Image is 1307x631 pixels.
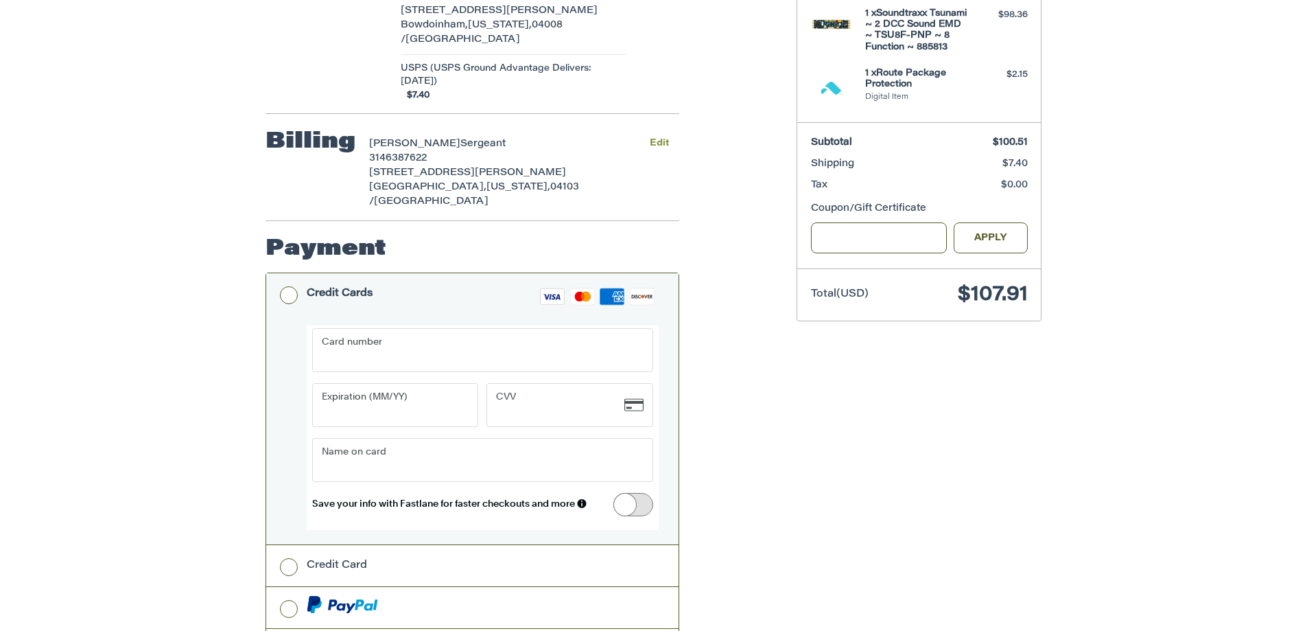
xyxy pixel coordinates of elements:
[369,154,427,163] span: 3146387622
[374,197,488,207] span: [GEOGRAPHIC_DATA]
[322,385,449,426] iframe: Secure Credit Card Frame - Expiration Date
[974,8,1028,22] div: $98.36
[401,89,431,102] span: $7.40
[266,236,386,263] h2: Payment
[811,289,869,299] span: Total (USD)
[468,21,532,30] span: [US_STATE],
[307,596,378,613] img: PayPal icon
[401,6,598,16] span: [STREET_ADDRESS][PERSON_NAME]
[460,139,506,149] span: Sergeant
[401,62,626,89] span: USPS (USPS Ground Advantage Delivers: [DATE])
[954,222,1028,253] button: Apply
[993,138,1028,148] span: $100.51
[958,285,1028,306] span: $107.91
[639,134,679,154] button: Edit
[369,139,460,149] span: [PERSON_NAME]
[974,68,1028,82] div: $2.15
[322,330,624,371] iframe: Secure Credit Card Frame - Credit Card Number
[266,128,355,156] h2: Billing
[811,138,852,148] span: Subtotal
[865,68,970,91] h4: 1 x Route Package Protection
[369,183,486,192] span: [GEOGRAPHIC_DATA],
[369,183,579,207] span: 04103 /
[1002,159,1028,169] span: $7.40
[811,181,827,190] span: Tax
[401,21,468,30] span: Bowdoinham,
[811,159,854,169] span: Shipping
[322,439,624,481] iframe: Secure Credit Card Frame - Cardholder Name
[486,183,550,192] span: [US_STATE],
[1001,181,1028,190] span: $0.00
[865,8,970,53] h4: 1 x Soundtraxx Tsunami ~ 2 DCC Sound EMD ~ TSU8F-PNP ~ 8 Function ~ 885813
[369,168,566,178] span: [STREET_ADDRESS][PERSON_NAME]
[307,554,367,577] div: Credit Card
[811,202,1028,216] div: Coupon/Gift Certificate
[497,385,624,426] iframe: Secure Credit Card Frame - CVV
[865,92,970,104] li: Digital Item
[307,282,373,305] div: Credit Cards
[811,222,947,253] input: Gift Certificate or Coupon Code
[405,35,520,45] span: [GEOGRAPHIC_DATA]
